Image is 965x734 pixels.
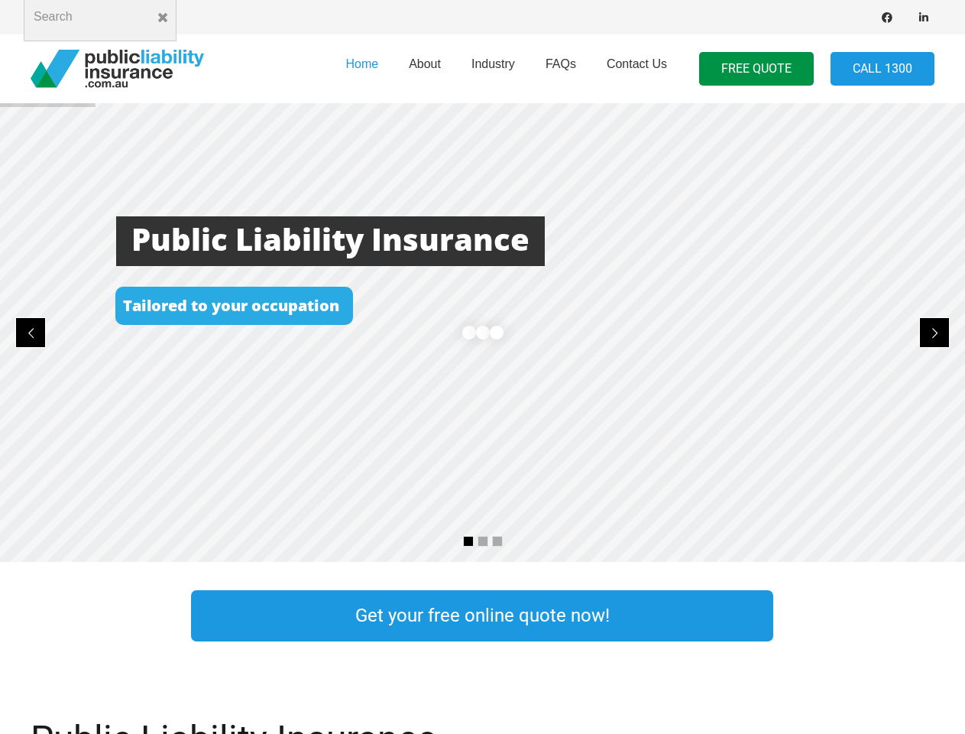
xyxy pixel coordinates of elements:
[876,7,898,28] a: Facebook
[804,586,964,645] a: Link
[456,30,530,108] a: Industry
[191,590,773,641] a: Get your free online quote now!
[393,30,456,108] a: About
[913,7,934,28] a: LinkedIn
[831,52,934,86] a: Call 1300
[149,4,176,31] button: Close
[530,30,591,108] a: FAQs
[31,50,204,88] a: pli_logotransparent
[471,57,515,70] span: Industry
[330,30,393,108] a: Home
[699,52,814,86] a: FREE QUOTE
[591,30,682,108] a: Contact Us
[409,57,441,70] span: About
[607,57,667,70] span: Contact Us
[546,57,576,70] span: FAQs
[345,57,378,70] span: Home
